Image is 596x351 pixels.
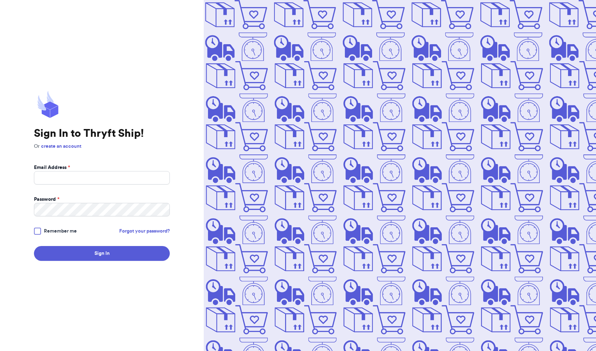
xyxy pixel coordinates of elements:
h1: Sign In to Thryft Ship! [34,127,170,140]
label: Email Address [34,164,70,171]
button: Sign In [34,246,170,261]
a: Forgot your password? [119,228,170,235]
p: Or [34,143,170,150]
span: Remember me [44,228,77,235]
a: create an account [41,144,81,149]
label: Password [34,196,59,203]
